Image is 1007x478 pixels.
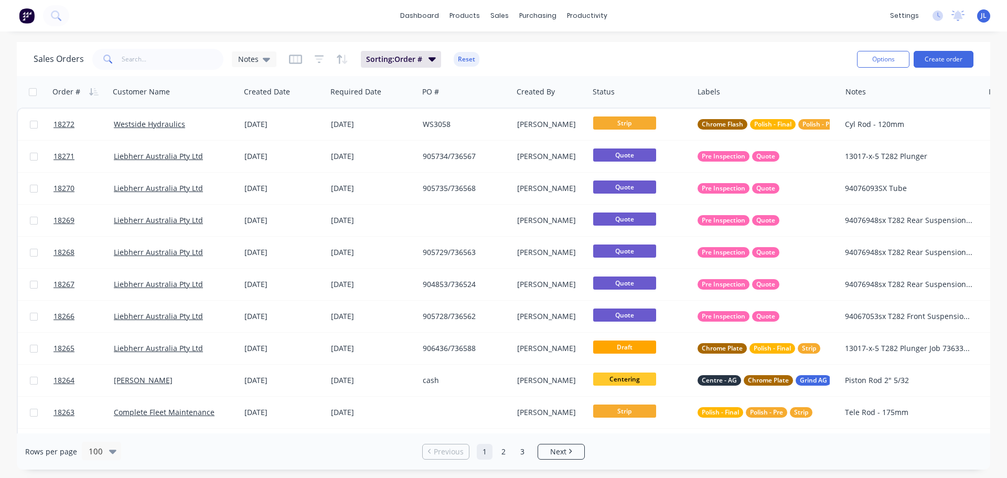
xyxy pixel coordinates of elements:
[754,343,791,354] span: Polish - Final
[331,151,414,162] div: [DATE]
[514,8,562,24] div: purchasing
[53,365,114,396] a: 18264
[802,119,835,130] span: Polish - Pre
[238,54,259,65] span: Notes
[244,119,323,130] div: [DATE]
[981,11,987,20] span: JL
[331,247,414,258] div: [DATE]
[885,8,924,24] div: settings
[517,407,582,418] div: [PERSON_NAME]
[756,247,775,258] span: Quote
[593,373,656,386] span: Centering
[517,215,582,226] div: [PERSON_NAME]
[702,119,743,130] span: Chrome Flash
[593,245,656,258] span: Quote
[698,87,720,97] div: Labels
[702,151,745,162] span: Pre Inspection
[800,375,827,386] span: Grind AG
[53,343,74,354] span: 18265
[477,444,492,460] a: Page 1 is your current page
[423,279,504,290] div: 904853/736524
[756,151,775,162] span: Quote
[702,407,739,418] span: Polish - Final
[444,8,485,24] div: products
[517,119,582,130] div: [PERSON_NAME]
[756,215,775,226] span: Quote
[845,311,972,322] div: 94067053sx T282 Front Suspension Rod
[702,183,745,194] span: Pre Inspection
[418,444,589,460] ul: Pagination
[550,447,566,457] span: Next
[698,343,820,354] button: Chrome PlatePolish - FinalStrip
[331,311,414,322] div: [DATE]
[244,279,323,290] div: [DATE]
[113,87,170,97] div: Customer Name
[857,51,909,68] button: Options
[914,51,973,68] button: Create order
[593,341,656,354] span: Draft
[562,8,613,24] div: productivity
[122,49,224,70] input: Search...
[702,343,743,354] span: Chrome Plate
[330,87,381,97] div: Required Date
[53,375,74,386] span: 18264
[53,173,114,204] a: 18270
[845,343,972,354] div: 13017-x-5 T282 Plunger Job 736333 - Inspect, [PERSON_NAME] and Polish Complete and ready for return
[53,215,74,226] span: 18269
[53,237,114,268] a: 18268
[517,151,582,162] div: [PERSON_NAME]
[517,375,582,386] div: [PERSON_NAME]
[794,407,808,418] span: Strip
[698,407,812,418] button: Polish - FinalPolish - PreStrip
[53,205,114,236] a: 18269
[114,279,203,289] a: Liebherr Australia Pty Ltd
[53,429,114,460] a: 18262
[422,87,439,97] div: PO #
[53,141,114,172] a: 18271
[423,247,504,258] div: 905729/736563
[53,279,74,290] span: 18267
[845,407,972,418] div: Tele Rod - 175mm
[593,213,656,226] span: Quote
[845,247,972,258] div: 94076948sx T282 Rear Suspension Rod
[517,247,582,258] div: [PERSON_NAME]
[19,8,35,24] img: Factory
[423,151,504,162] div: 905734/736567
[517,343,582,354] div: [PERSON_NAME]
[114,247,203,257] a: Liebherr Australia Pty Ltd
[698,375,880,386] button: Centre - AGChrome PlateGrind AG
[361,51,441,68] button: Sorting:Order #
[366,54,422,65] span: Sorting: Order #
[53,397,114,428] a: 18263
[423,375,504,386] div: cash
[53,183,74,194] span: 18270
[34,54,84,64] h1: Sales Orders
[702,279,745,290] span: Pre Inspection
[698,183,779,194] button: Pre InspectionQuote
[845,279,972,290] div: 94076948sx T282 Rear Suspension Rod
[114,215,203,225] a: Liebherr Australia Pty Ltd
[114,119,185,129] a: Westside Hydraulics
[53,151,74,162] span: 18271
[756,183,775,194] span: Quote
[593,405,656,418] span: Strip
[52,87,80,97] div: Order #
[454,52,479,67] button: Reset
[423,183,504,194] div: 905735/736568
[517,311,582,322] div: [PERSON_NAME]
[515,444,530,460] a: Page 3
[114,311,203,321] a: Liebherr Australia Pty Ltd
[698,311,779,322] button: Pre InspectionQuote
[53,109,114,140] a: 18272
[434,447,464,457] span: Previous
[538,447,584,457] a: Next page
[517,87,555,97] div: Created By
[423,311,504,322] div: 905728/736562
[702,247,745,258] span: Pre Inspection
[517,279,582,290] div: [PERSON_NAME]
[517,183,582,194] div: [PERSON_NAME]
[53,311,74,322] span: 18266
[756,279,775,290] span: Quote
[845,119,972,130] div: Cyl Rod - 120mm
[698,151,779,162] button: Pre InspectionQuote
